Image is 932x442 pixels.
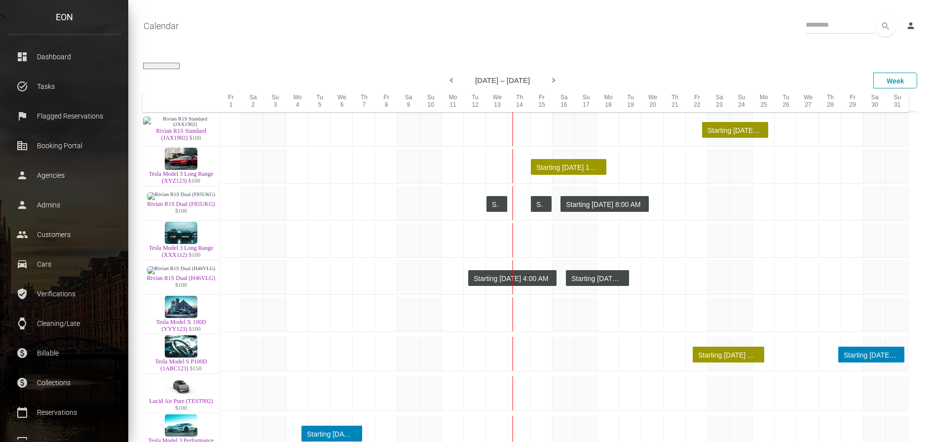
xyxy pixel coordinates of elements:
[886,93,908,112] div: Su 31
[147,275,215,281] a: Rivian R1S Dual (H46VLG)
[165,414,197,437] img: Tesla Model 3 Performance (VK2F1P)
[156,127,206,141] a: Rivian R1S Standard (JAX1902)
[15,316,113,331] p: Cleaning/Late
[15,109,113,123] p: Flagged Reservations
[571,271,621,286] div: Starting [DATE] 2:00 PM
[419,93,442,112] div: Su 10
[15,346,113,361] p: Billable
[530,93,553,112] div: Fr 15
[7,222,121,247] a: people Customers
[702,122,768,138] div: Rented for 3 days by Grace Mozo . Current status is verified .
[553,93,575,112] div: Sa 16
[492,197,499,212] div: Starting [DATE] 12:00 AM
[175,207,187,214] span: $100
[730,93,752,112] div: Su 24
[15,138,113,153] p: Booking Portal
[7,104,121,128] a: flag Flagged Reservations
[15,198,113,212] p: Admins
[165,296,197,318] img: Tesla Model X 100D (YYY123)
[144,14,179,39] a: Calendar
[7,74,121,99] a: task_alt Tasks
[797,93,819,112] div: We 27
[188,251,200,258] span: $100
[175,281,187,288] span: $100
[560,196,649,212] div: Rented for 4 days by Admin Block . Current status is rental .
[775,93,797,112] div: Tu 26
[698,347,756,363] div: Starting [DATE] 7:00 AM
[143,221,220,260] td: Tesla Model 3 Long Range (XXX112) $100 0SCTESL0401D0D4A9
[165,375,197,397] img: Lucid Air Pure (TEST992)
[156,319,206,332] a: Tesla Model X 100D (YYY123)
[15,405,113,420] p: Reservations
[619,93,641,112] div: Tu 19
[188,177,200,184] span: $100
[7,44,121,69] a: dashboard Dashboard
[149,398,213,404] a: Lucid Air Pure (TEST992)
[147,266,216,274] img: Rivian R1S Dual (H46VLG)
[566,197,641,212] div: Starting [DATE] 8:00 AM
[838,347,904,362] div: Rented for 3 days by Rachelle Estores . Current status is open . Needed: License ;
[468,270,557,286] div: Rented for 4 days by Admin Block . Current status is rental .
[149,170,213,184] a: Tesla Model 3 Long Range (XYZ123)
[189,325,201,332] span: $100
[442,93,464,112] div: Mo 11
[7,281,121,306] a: verified_user Verifications
[708,93,730,112] div: Sa 23
[149,244,213,258] a: Tesla Model 3 Long Range (XXX112)
[115,73,890,88] div: [DATE] – [DATE]
[550,74,559,88] div: Next
[143,334,220,374] td: Tesla Model S P100D (1ABC123) $150 1SCCRYW2W1C7BYB78
[486,93,508,112] div: We 13
[474,271,549,286] div: Starting [DATE] 4:00 AM
[844,347,896,363] div: Starting [DATE] 8:00 PM
[147,192,215,200] img: Rivian R1S Dual (F85UKG)
[7,341,121,365] a: paid Billable
[143,117,219,127] img: Rivian R1S Standard (JAX1902)
[175,404,187,411] span: $100
[397,93,419,112] div: Sa 9
[641,93,664,112] div: We 20
[863,93,886,112] div: Sa 30
[143,260,220,295] td: Rivian R1S Dual (H46VLG) $100 7PDSGBBA6SN052656
[15,257,113,272] p: Cars
[286,93,308,112] div: Mo 4
[189,134,201,141] span: $100
[264,93,286,112] div: Su 3
[752,93,775,112] div: Mo 25
[307,426,354,442] div: Starting [DATE] 4:00 PM
[165,335,197,358] img: Tesla Model S P100D (1ABC123)
[143,147,220,186] td: Tesla Model 3 Long Range (XYZ123) $100 1SCMU50HWGPB26NAB
[15,375,113,390] p: Collections
[664,93,686,112] div: Th 21
[693,347,764,362] div: Rented for 3 days, 6 hours by Grace Mozo . Current status is verified .
[15,227,113,242] p: Customers
[15,168,113,183] p: Agencies
[143,112,220,147] td: Rivian R1S Standard (JAX1902) $100 5YJ3E1EA3RF747512
[597,93,619,112] div: Mo 18
[143,295,220,334] td: Tesla Model X 100D (YYY123) $100 0SCTESL03A0DFBD3F
[15,49,113,64] p: Dashboard
[308,93,331,112] div: Tu 5
[15,286,113,301] p: Verifications
[7,133,121,158] a: corporate_fare Booking Portal
[531,196,552,212] div: Rented for 1 day by raj ram . Current status is rental .
[331,93,353,112] div: We 6
[464,93,486,112] div: Tu 12
[7,311,121,336] a: watch Cleaning/Late
[508,93,530,112] div: Th 14
[536,160,598,175] div: Starting [DATE] 12:00 AM
[819,93,841,112] div: Th 28
[875,16,895,37] button: search
[898,16,925,36] a: person
[7,252,121,277] a: drive_eta Cars
[7,400,121,425] a: calendar_today Reservations
[220,93,242,112] div: Fr 1
[536,197,544,212] div: Starting [DATE] 12:00 AM
[841,93,863,112] div: Fr 29
[7,193,121,217] a: person Admins
[147,201,215,207] a: Rivian R1S Dual (F85UKG)
[686,93,708,112] div: Fr 22
[15,79,113,94] p: Tasks
[446,74,455,88] div: Previous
